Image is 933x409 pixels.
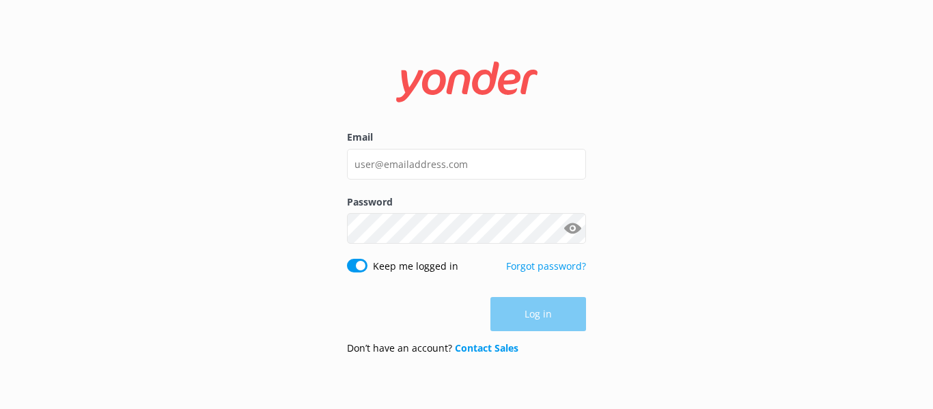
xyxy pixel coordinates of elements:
label: Keep me logged in [373,259,458,274]
label: Email [347,130,586,145]
button: Show password [559,215,586,242]
input: user@emailaddress.com [347,149,586,180]
p: Don’t have an account? [347,341,518,356]
a: Forgot password? [506,259,586,272]
label: Password [347,195,586,210]
a: Contact Sales [455,341,518,354]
